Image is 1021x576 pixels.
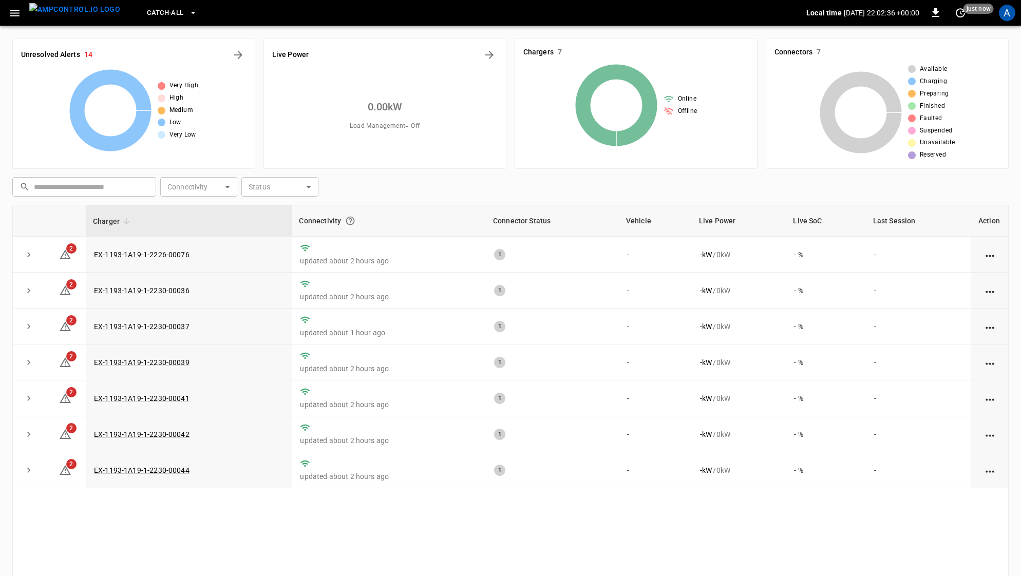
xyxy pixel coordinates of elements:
span: 2 [66,279,77,290]
div: 1 [494,249,505,260]
h6: 7 [558,47,562,58]
td: - [866,416,971,452]
div: Connectivity [299,212,479,230]
p: updated about 1 hour ago [300,328,478,338]
div: 1 [494,321,505,332]
span: just now [963,4,994,14]
div: / 0 kW [700,429,778,439]
span: Low [169,118,181,128]
span: 2 [66,351,77,361]
th: Last Session [866,205,971,237]
button: set refresh interval [952,5,969,21]
div: action cell options [984,285,996,296]
td: - % [786,237,865,273]
span: Finished [920,101,945,111]
span: Charger [93,215,133,227]
span: Available [920,64,948,74]
td: - [619,380,692,416]
p: updated about 2 hours ago [300,435,478,446]
span: 2 [66,459,77,469]
button: expand row [21,319,36,334]
span: Online [678,94,696,104]
td: - % [786,309,865,344]
div: 1 [494,285,505,296]
div: profile-icon [999,5,1015,21]
td: - [619,452,692,488]
div: / 0 kW [700,249,778,260]
p: - kW [700,465,712,475]
a: 2 [59,358,71,366]
td: - [619,344,692,380]
a: 2 [59,249,71,258]
h6: Unresolved Alerts [21,49,80,61]
td: - % [786,380,865,416]
td: - [866,237,971,273]
td: - % [786,344,865,380]
td: - [866,273,971,309]
a: 2 [59,322,71,330]
button: Catch-all [143,3,201,23]
div: action cell options [984,321,996,332]
span: Load Management = Off [350,121,420,131]
span: Catch-all [147,7,183,19]
span: Suspended [920,126,953,136]
button: expand row [21,427,36,442]
p: - kW [700,393,712,404]
p: - kW [700,429,712,439]
h6: Chargers [523,47,554,58]
div: / 0 kW [700,465,778,475]
button: Energy Overview [481,47,498,63]
a: 2 [59,285,71,294]
th: Live Power [692,205,786,237]
p: - kW [700,357,712,368]
span: 2 [66,243,77,254]
td: - [619,273,692,309]
span: Preparing [920,89,949,99]
td: - [619,237,692,273]
th: Connector Status [486,205,619,237]
button: expand row [21,355,36,370]
span: 2 [66,423,77,433]
th: Vehicle [619,205,692,237]
a: EX-1193-1A19-1-2230-00036 [94,286,190,295]
div: / 0 kW [700,357,778,368]
a: EX-1193-1A19-1-2226-00076 [94,251,190,259]
p: - kW [700,285,712,296]
span: Offline [678,106,697,117]
p: updated about 2 hours ago [300,256,478,266]
div: / 0 kW [700,321,778,332]
div: action cell options [984,429,996,439]
h6: 7 [817,47,821,58]
a: 2 [59,394,71,402]
span: Medium [169,105,193,116]
td: - [619,416,692,452]
td: - [866,344,971,380]
td: - % [786,273,865,309]
a: 2 [59,430,71,438]
img: ampcontrol.io logo [29,3,120,16]
div: 1 [494,465,505,476]
p: [DATE] 22:02:36 +00:00 [844,8,919,18]
button: expand row [21,391,36,406]
p: updated about 2 hours ago [300,363,478,374]
p: Local time [806,8,842,18]
p: updated about 2 hours ago [300,471,478,482]
p: updated about 2 hours ago [300,292,478,302]
th: Live SoC [786,205,865,237]
a: 2 [59,466,71,474]
span: 2 [66,387,77,397]
span: 2 [66,315,77,325]
h6: 0.00 kW [368,99,403,115]
td: - % [786,452,865,488]
span: Reserved [920,150,946,160]
p: updated about 2 hours ago [300,399,478,410]
button: expand row [21,283,36,298]
span: Very Low [169,130,196,140]
span: Charging [920,76,947,87]
a: EX-1193-1A19-1-2230-00039 [94,358,190,367]
th: Action [971,205,1008,237]
div: action cell options [984,357,996,368]
h6: Connectors [774,47,812,58]
a: EX-1193-1A19-1-2230-00042 [94,430,190,438]
span: Unavailable [920,138,955,148]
